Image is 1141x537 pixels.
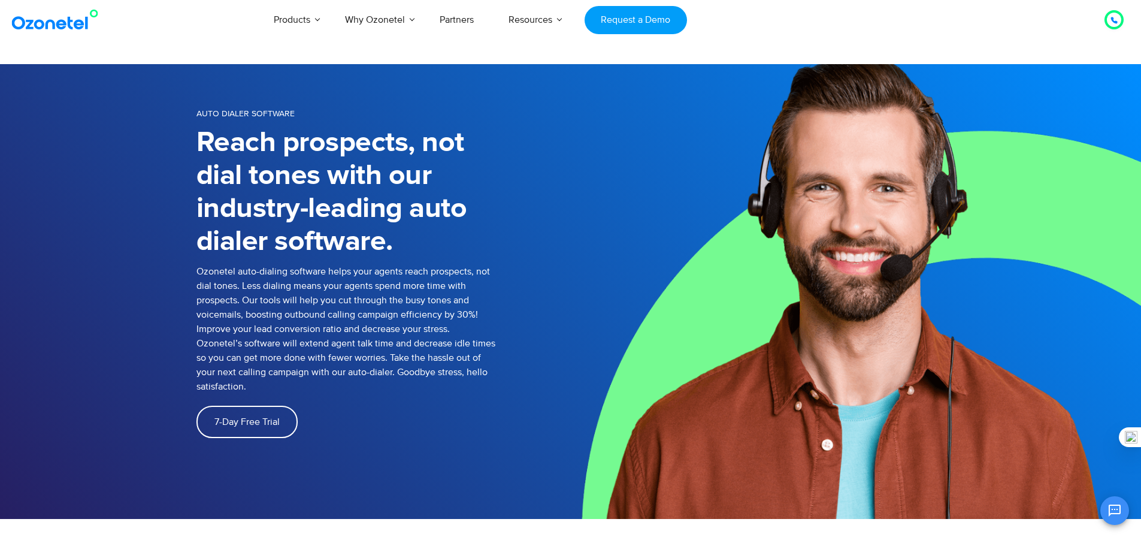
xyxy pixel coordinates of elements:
p: Ozonetel auto-dialing software helps your agents reach prospects, not dial tones. Less dialing me... [196,264,496,394]
img: one_i.png [1125,431,1137,444]
span: Auto Dialer Software [196,108,295,119]
span: 7-Day Free Trial [214,417,280,427]
a: 7-Day Free Trial [196,406,298,438]
a: Request a Demo [585,6,687,34]
h1: Reach prospects, not dial tones with our industry-leading auto dialer software. [196,126,496,258]
button: Open chat [1100,496,1129,525]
